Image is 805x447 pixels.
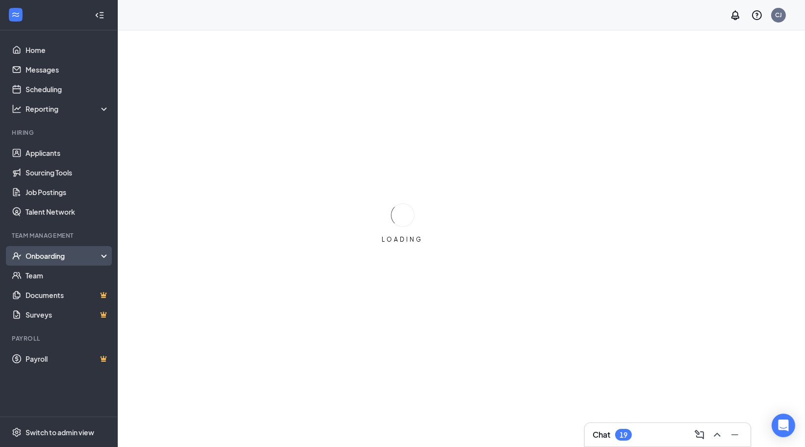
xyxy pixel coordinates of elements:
a: DocumentsCrown [26,285,109,305]
svg: UserCheck [12,251,22,261]
div: Reporting [26,104,110,114]
svg: Minimize [729,429,741,441]
button: ChevronUp [709,427,725,443]
div: Hiring [12,128,107,137]
a: Team [26,266,109,285]
a: Job Postings [26,182,109,202]
a: Applicants [26,143,109,163]
button: Minimize [727,427,743,443]
div: Onboarding [26,251,101,261]
a: Messages [26,60,109,79]
div: 19 [620,431,627,439]
svg: Analysis [12,104,22,114]
a: SurveysCrown [26,305,109,324]
button: ComposeMessage [692,427,707,443]
div: Switch to admin view [26,427,94,437]
a: PayrollCrown [26,349,109,369]
h3: Chat [593,429,610,440]
a: Home [26,40,109,60]
a: Scheduling [26,79,109,99]
svg: Collapse [95,10,104,20]
div: Payroll [12,334,107,343]
div: LOADING [378,235,427,244]
svg: QuestionInfo [751,9,763,21]
div: Open Intercom Messenger [772,414,795,437]
svg: ComposeMessage [694,429,705,441]
div: Team Management [12,231,107,240]
svg: Notifications [729,9,741,21]
svg: ChevronUp [711,429,723,441]
a: Talent Network [26,202,109,222]
svg: WorkstreamLogo [11,10,21,20]
svg: Settings [12,427,22,437]
a: Sourcing Tools [26,163,109,182]
div: CJ [775,11,782,19]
